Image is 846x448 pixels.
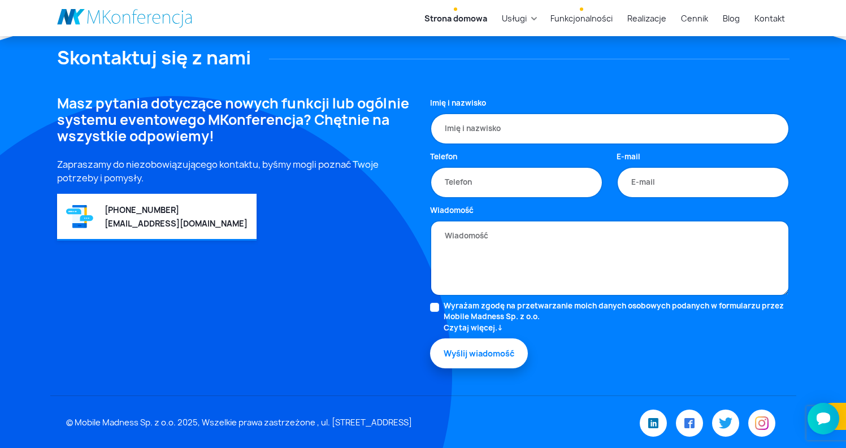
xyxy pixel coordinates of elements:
a: Blog [718,8,744,29]
div: © Mobile Madness Sp. z o.o. 2025, Wszelkie prawa zastrzeżone , ul. [STREET_ADDRESS] [59,417,545,429]
img: LinkedIn [648,418,658,428]
a: [PHONE_NUMBER] [105,205,179,215]
a: Usługi [497,8,531,29]
img: Instagram [755,416,769,430]
img: Graficzny element strony [66,204,93,229]
label: Wiadomość [430,205,474,216]
p: Zapraszamy do niezobowiązującego kontaktu, byśmy mogli poznać Twoje potrzeby i pomysły. [57,158,417,185]
a: Czytaj więcej. [444,323,789,334]
label: E-mail [617,151,640,163]
input: E-mail [617,167,789,198]
a: [EMAIL_ADDRESS][DOMAIN_NAME] [105,218,248,229]
label: Wyrażam zgodę na przetwarzanie moich danych osobowych podanych w formularzu przez Mobile Madness ... [444,301,789,334]
input: Telefon [430,167,603,198]
button: Wyślij wiadomość [430,338,528,368]
a: Cennik [676,8,713,29]
img: Facebook [684,418,695,428]
label: Telefon [430,151,457,163]
img: Twitter [719,417,732,429]
a: Strona domowa [420,8,492,29]
h2: Skontaktuj się z nami [57,47,789,68]
input: Imię i nazwisko [430,113,789,145]
a: Kontakt [750,8,789,29]
a: Funkcjonalności [546,8,617,29]
label: Imię i nazwisko [430,98,486,109]
h4: Masz pytania dotyczące nowych funkcji lub ogólnie systemu eventowego MKonferencja? Chętnie na wsz... [57,95,417,144]
iframe: Smartsupp widget button [808,403,839,434]
a: Realizacje [623,8,671,29]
